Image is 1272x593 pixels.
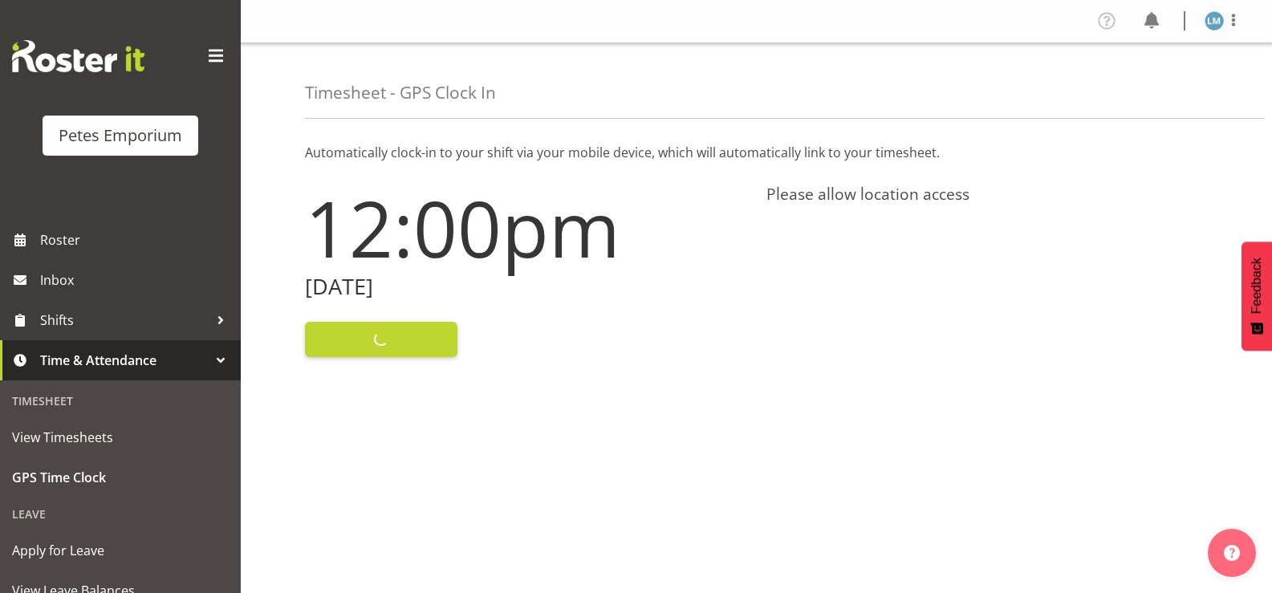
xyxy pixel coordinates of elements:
[12,465,229,489] span: GPS Time Clock
[40,268,233,292] span: Inbox
[305,274,747,299] h2: [DATE]
[766,185,1209,204] h4: Please allow location access
[1242,242,1272,351] button: Feedback - Show survey
[4,417,237,457] a: View Timesheets
[305,185,747,271] h1: 12:00pm
[1250,258,1264,314] span: Feedback
[4,530,237,571] a: Apply for Leave
[59,124,182,148] div: Petes Emporium
[12,40,144,72] img: Rosterit website logo
[12,538,229,563] span: Apply for Leave
[40,308,209,332] span: Shifts
[40,228,233,252] span: Roster
[40,348,209,372] span: Time & Attendance
[305,83,496,102] h4: Timesheet - GPS Clock In
[305,143,1208,162] p: Automatically clock-in to your shift via your mobile device, which will automatically link to you...
[12,425,229,449] span: View Timesheets
[1205,11,1224,30] img: lianne-morete5410.jpg
[4,498,237,530] div: Leave
[4,384,237,417] div: Timesheet
[1224,545,1240,561] img: help-xxl-2.png
[4,457,237,498] a: GPS Time Clock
